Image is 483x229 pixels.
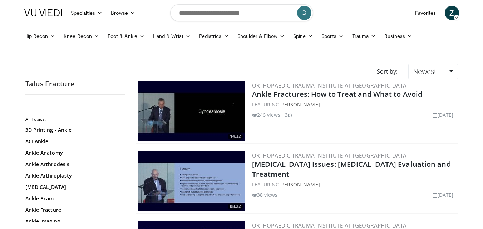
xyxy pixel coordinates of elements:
[252,152,409,159] a: Orthopaedic Trauma Institute at [GEOGRAPHIC_DATA]
[233,29,289,43] a: Shoulder & Elbow
[138,81,245,141] img: 19830462-5f3a-4276-97ab-63fe186e2edc.300x170_q85_crop-smart_upscale.jpg
[279,101,320,108] a: [PERSON_NAME]
[25,172,122,179] a: Ankle Arthroplasty
[413,66,437,76] span: Newest
[25,138,122,145] a: ACI Ankle
[170,4,313,21] input: Search topics, interventions
[138,151,245,211] a: 08:22
[25,126,122,134] a: 3D Printing - Ankle
[252,89,423,99] a: Ankle Fractures: How to Treat and What to Avoid
[348,29,380,43] a: Trauma
[25,195,122,202] a: Ankle Exam
[445,6,459,20] a: Z
[408,64,458,79] a: Newest
[285,111,292,119] li: 3
[25,149,122,156] a: Ankle Anatomy
[252,181,457,188] div: FEATURING
[25,116,124,122] h2: All Topics:
[371,64,403,79] div: Sort by:
[138,151,245,211] img: e828acf7-0afa-41c6-b4fb-3cdf06cfb620.300x170_q85_crop-smart_upscale.jpg
[411,6,440,20] a: Favorites
[103,29,149,43] a: Foot & Ankle
[252,111,281,119] li: 246 views
[228,203,243,210] span: 08:22
[59,29,103,43] a: Knee Recon
[252,101,457,108] div: FEATURING
[433,191,454,199] li: [DATE]
[380,29,417,43] a: Business
[252,191,278,199] li: 38 views
[149,29,195,43] a: Hand & Wrist
[66,6,107,20] a: Specialties
[195,29,233,43] a: Pediatrics
[25,161,122,168] a: Ankle Arthrodesis
[289,29,317,43] a: Spine
[252,222,409,229] a: Orthopaedic Trauma Institute at [GEOGRAPHIC_DATA]
[252,159,451,179] a: [MEDICAL_DATA] Issues: [MEDICAL_DATA] Evaluation and Treatment
[25,79,125,89] h2: Talus Fracture
[24,9,62,16] img: VuMedi Logo
[433,111,454,119] li: [DATE]
[138,81,245,141] a: 14:32
[228,133,243,140] span: 14:32
[107,6,139,20] a: Browse
[25,206,122,214] a: Ankle Fracture
[279,181,320,188] a: [PERSON_NAME]
[252,82,409,89] a: Orthopaedic Trauma Institute at [GEOGRAPHIC_DATA]
[20,29,60,43] a: Hip Recon
[25,184,122,191] a: [MEDICAL_DATA]
[25,218,122,225] a: Ankle Imaging
[317,29,348,43] a: Sports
